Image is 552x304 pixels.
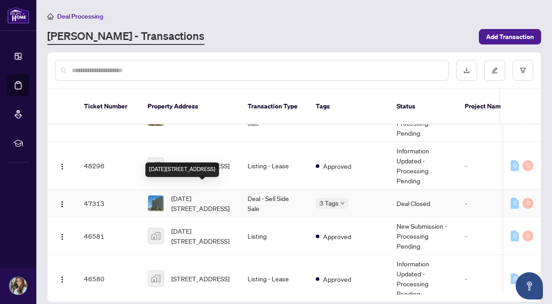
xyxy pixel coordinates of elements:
[55,271,70,286] button: Logo
[77,217,140,255] td: 46581
[55,196,70,211] button: Logo
[148,158,164,173] img: thumbnail-img
[240,255,308,303] td: Listing - Lease
[171,193,233,213] span: [DATE][STREET_ADDRESS]
[59,163,66,170] img: Logo
[511,160,519,171] div: 0
[77,89,140,124] th: Ticket Number
[492,67,498,74] span: edit
[458,142,512,190] td: -
[319,198,338,208] span: 3 Tags
[55,229,70,243] button: Logo
[511,273,519,284] div: 0
[389,89,458,124] th: Status
[479,29,541,44] button: Add Transaction
[77,142,140,190] td: 48296
[522,230,533,241] div: 0
[171,226,233,246] span: [DATE][STREET_ADDRESS]
[57,12,103,20] span: Deal Processing
[55,158,70,173] button: Logo
[511,230,519,241] div: 0
[512,60,533,81] button: filter
[240,190,308,217] td: Deal - Sell Side Sale
[77,190,140,217] td: 47313
[511,198,519,209] div: 0
[486,29,534,44] span: Add Transaction
[340,201,345,206] span: down
[47,29,204,45] a: [PERSON_NAME] - Transactions
[10,277,27,294] img: Profile Icon
[463,67,470,74] span: download
[240,89,308,124] th: Transaction Type
[148,228,164,244] img: thumbnail-img
[458,217,512,255] td: -
[323,274,351,284] span: Approved
[323,231,351,241] span: Approved
[323,161,351,171] span: Approved
[59,201,66,208] img: Logo
[522,160,533,171] div: 0
[522,198,533,209] div: 0
[240,142,308,190] td: Listing - Lease
[520,67,526,74] span: filter
[148,196,164,211] img: thumbnail-img
[458,89,512,124] th: Project Name
[145,162,219,177] div: [DATE][STREET_ADDRESS]
[240,217,308,255] td: Listing
[77,255,140,303] td: 46580
[148,271,164,286] img: thumbnail-img
[516,272,543,299] button: Open asap
[171,274,229,284] span: [STREET_ADDRESS]
[456,60,477,81] button: download
[59,276,66,283] img: Logo
[140,89,240,124] th: Property Address
[308,89,389,124] th: Tags
[59,233,66,240] img: Logo
[484,60,505,81] button: edit
[389,190,458,217] td: Deal Closed
[7,7,29,24] img: logo
[389,217,458,255] td: New Submission - Processing Pending
[389,142,458,190] td: Information Updated - Processing Pending
[389,255,458,303] td: Information Updated - Processing Pending
[171,161,229,171] span: [STREET_ADDRESS]
[47,13,54,20] span: home
[458,190,512,217] td: -
[458,255,512,303] td: -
